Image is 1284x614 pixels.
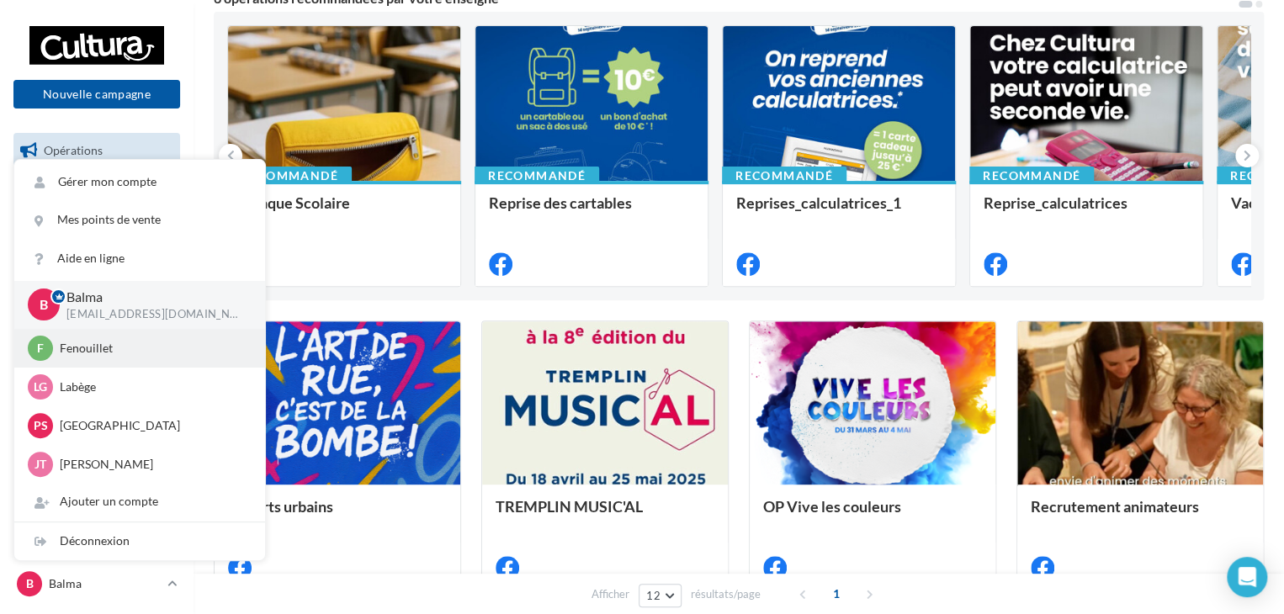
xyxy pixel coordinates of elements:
div: Ajouter un compte [14,483,265,521]
div: Recommandé [227,167,352,185]
span: B [26,575,34,592]
p: [PERSON_NAME] [60,456,245,473]
a: Opérations [10,133,183,168]
span: Afficher [592,586,629,602]
p: Balma [66,288,238,307]
span: OP Arts urbains [228,497,333,516]
p: [GEOGRAPHIC_DATA] [60,417,245,434]
span: Lg [34,378,47,395]
a: Médiathèque [10,260,183,295]
p: Fenouillet [60,340,245,357]
span: Reprises_calculatrices_1 [736,193,901,212]
div: Open Intercom Messenger [1227,557,1267,597]
a: Boîte de réception1 [10,175,183,211]
p: Balma [49,575,161,592]
a: Mes points de vente [14,201,265,239]
p: [EMAIL_ADDRESS][DOMAIN_NAME] [66,307,238,322]
a: Gérer mon compte [14,163,265,201]
span: résultats/page [691,586,761,602]
button: Nouvelle campagne [13,80,180,109]
span: OP Vive les couleurs [763,497,901,516]
div: Recommandé [969,167,1094,185]
div: Déconnexion [14,522,265,560]
span: B [40,295,48,315]
a: Calendrier [10,302,183,337]
span: Recrutement animateurs [1031,497,1199,516]
span: Reprise des cartables [489,193,632,212]
button: 12 [639,584,682,607]
span: Banque Scolaire [241,193,350,212]
a: Aide en ligne [14,240,265,278]
a: B Balma [13,568,180,600]
span: 12 [646,589,661,602]
span: Reprise_calculatrices [984,193,1127,212]
span: Opérations [44,143,103,157]
span: Ps [34,417,48,434]
div: Recommandé [475,167,599,185]
span: F [37,340,44,357]
div: Recommandé [722,167,846,185]
a: Campagnes [10,218,183,253]
span: 1 [823,580,850,607]
span: TREMPLIN MUSIC'AL [496,497,643,516]
p: Labège [60,378,245,395]
span: JT [34,456,46,473]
